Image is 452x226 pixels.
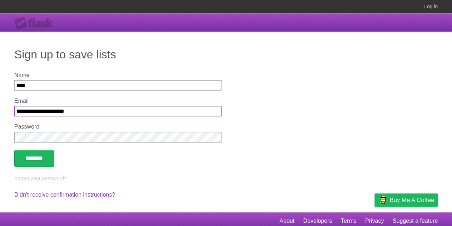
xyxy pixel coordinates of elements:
label: Password [14,124,222,130]
div: Flask [14,17,57,30]
a: Didn't receive confirmation instructions? [14,192,115,198]
span: Buy me a coffee [389,194,434,206]
label: Email [14,98,222,104]
h1: Sign up to save lists [14,46,438,63]
a: Buy me a coffee [374,193,438,207]
a: Forgot your password? [14,175,67,181]
label: Name [14,72,222,78]
img: Buy me a coffee [378,194,388,206]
